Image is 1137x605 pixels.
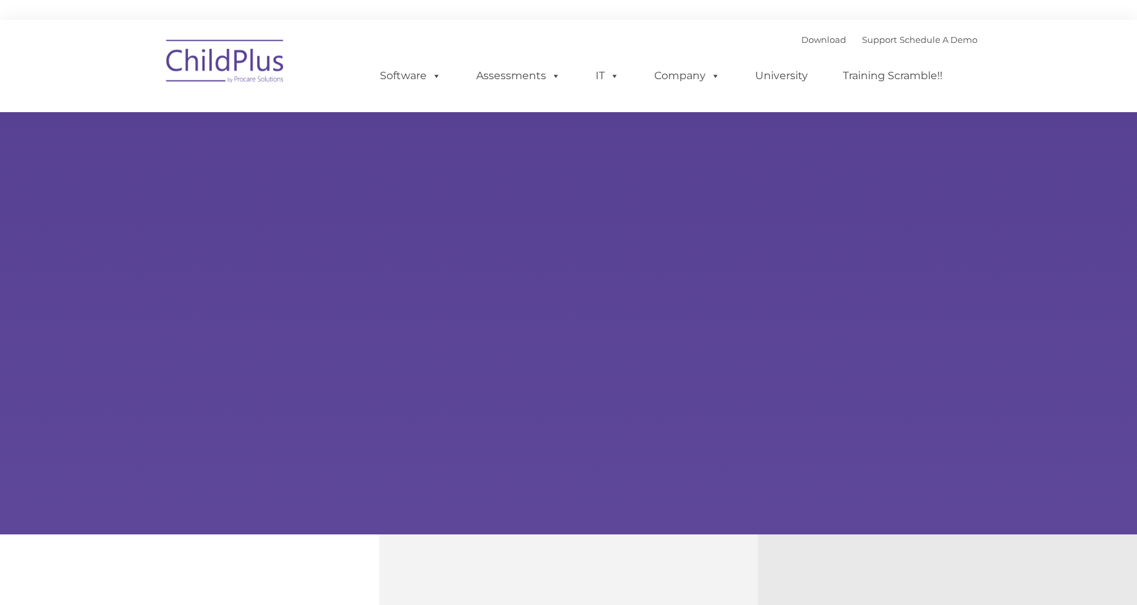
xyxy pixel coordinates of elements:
a: Training Scramble!! [830,63,956,89]
a: Assessments [463,63,574,89]
font: | [801,34,977,45]
a: Company [641,63,733,89]
a: IT [582,63,632,89]
a: Support [862,34,897,45]
a: Software [367,63,454,89]
a: Download [801,34,846,45]
a: University [742,63,821,89]
a: Schedule A Demo [900,34,977,45]
img: ChildPlus by Procare Solutions [160,30,292,96]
